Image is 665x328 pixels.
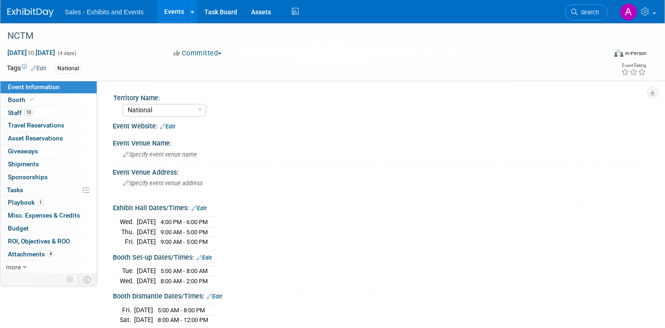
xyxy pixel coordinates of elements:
span: to [27,49,36,56]
span: Event Information [8,83,60,91]
td: [DATE] [137,266,156,276]
span: 10 [24,109,33,116]
a: Edit [207,293,222,300]
span: 8:00 AM - 12:00 PM [158,316,208,323]
td: Sat. [120,315,134,325]
a: Asset Reservations [0,132,97,145]
td: Personalize Event Tab Strip [62,273,78,285]
td: Toggle Event Tabs [78,273,97,285]
span: 4 [47,250,54,257]
td: Thu. [120,227,137,237]
span: Misc. Expenses & Credits [8,212,80,219]
td: [DATE] [137,237,156,247]
a: Booth [0,94,97,106]
td: Wed. [120,276,137,285]
a: Edit [31,65,46,72]
a: Staff10 [0,107,97,119]
span: 9:00 AM - 5:00 PM [160,238,208,245]
div: National [55,64,82,73]
td: Wed. [120,217,137,227]
span: Playbook [8,199,44,206]
a: ROI, Objectives & ROO [0,235,97,248]
a: Budget [0,222,97,235]
span: [DATE] [DATE] [7,49,55,57]
a: Edit [160,123,175,130]
span: 5:00 AM - 8:00 AM [160,267,208,274]
a: Edit [191,205,207,212]
a: Sponsorships [0,171,97,183]
span: Asset Reservations [8,134,63,142]
td: [DATE] [137,276,156,285]
td: [DATE] [134,305,153,315]
div: Event Website: [113,119,647,131]
a: Search [565,4,608,20]
a: Giveaways [0,145,97,158]
img: ExhibitDay [7,8,54,17]
span: Specify event venue name [123,151,197,158]
img: Format-Inperson.png [614,49,623,57]
td: Tags [7,63,46,74]
a: Attachments4 [0,248,97,261]
div: Exhibit Hall Dates/Times: [113,201,647,213]
button: Committed [170,49,225,58]
img: Alexandra Horne [620,3,637,21]
td: Tue. [120,266,137,276]
span: Budget [8,225,29,232]
td: Fri. [120,305,134,315]
span: Booth [8,96,36,103]
span: 1 [37,199,44,206]
td: [DATE] [137,217,156,227]
span: Shipments [8,160,39,168]
span: 5:00 AM - 8:00 PM [158,307,205,314]
span: Tasks [7,186,23,194]
td: Fri. [120,237,137,247]
span: more [6,263,21,271]
a: Playbook1 [0,196,97,209]
a: Travel Reservations [0,119,97,132]
span: Sponsorships [8,173,48,181]
span: 8:00 AM - 2:00 PM [160,278,208,285]
div: Event Venue Address: [113,165,647,177]
a: Event Information [0,81,97,93]
span: Staff [8,109,33,116]
span: 9:00 AM - 5:00 PM [160,229,208,236]
td: [DATE] [134,315,153,325]
a: more [0,261,97,273]
div: In-Person [625,50,647,57]
i: Booth reservation complete [30,97,34,102]
div: Event Rating [621,63,646,68]
span: Search [578,9,599,16]
a: Tasks [0,184,97,196]
div: Event Format [552,48,647,62]
td: [DATE] [137,227,156,237]
span: ROI, Objectives & ROO [8,237,70,245]
div: Booth Dismantle Dates/Times: [113,289,647,301]
span: Giveaways [8,147,38,155]
span: Specify event venue address [123,180,203,187]
div: Event Venue Name: [113,136,647,148]
div: NCTM [4,28,592,44]
div: Booth Set-up Dates/Times: [113,250,647,262]
span: Travel Reservations [8,121,64,129]
div: Territory Name: [113,91,642,103]
span: 4:00 PM - 6:00 PM [160,219,208,225]
span: Attachments [8,250,54,258]
a: Edit [197,255,212,261]
a: Shipments [0,158,97,170]
span: (4 days) [57,50,76,56]
span: Sales - Exhibits and Events [65,8,143,16]
a: Misc. Expenses & Credits [0,209,97,222]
